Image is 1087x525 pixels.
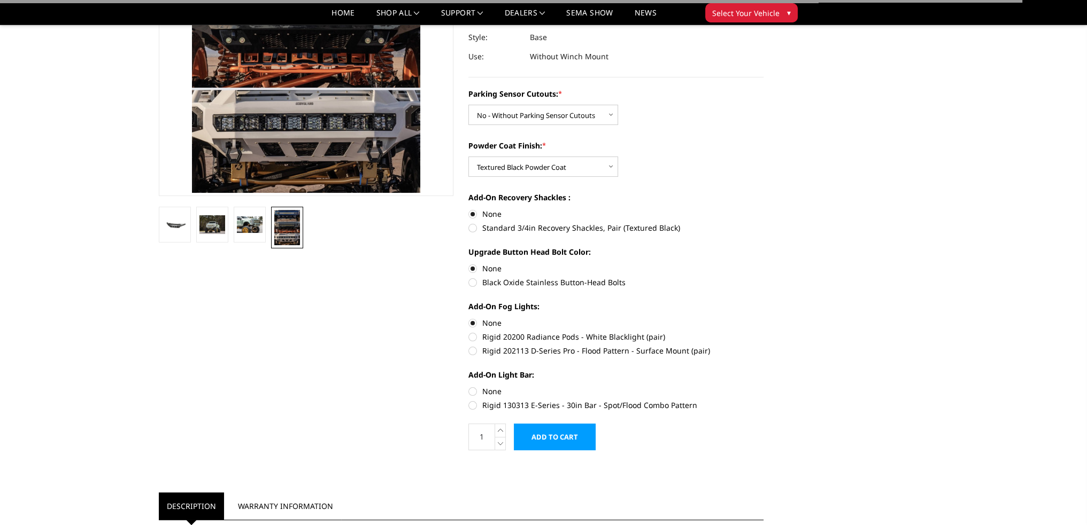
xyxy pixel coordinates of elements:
label: None [468,208,764,220]
img: 2023-2025 Ford F450-550 - Freedom Series - Base Front Bumper (non-winch) [199,215,225,234]
a: News [634,9,656,25]
dt: Use: [468,47,522,66]
label: Rigid 20200 Radiance Pods - White Blacklight (pair) [468,331,764,342]
label: Parking Sensor Cutouts: [468,88,764,99]
label: Add-On Fog Lights: [468,301,764,312]
a: Warranty Information [230,492,341,520]
label: Rigid 130313 E-Series - 30in Bar - Spot/Flood Combo Pattern [468,399,764,411]
label: None [468,386,764,397]
label: Black Oxide Stainless Button-Head Bolts [468,277,764,288]
a: Home [332,9,354,25]
dd: Without Winch Mount [530,47,608,66]
img: 2023-2025 Ford F450-550 - Freedom Series - Base Front Bumper (non-winch) [237,216,263,233]
label: None [468,317,764,328]
label: Upgrade Button Head Bolt Color: [468,246,764,257]
button: Select Your Vehicle [705,3,798,22]
span: Select Your Vehicle [712,7,780,19]
iframe: Chat Widget [1034,474,1087,525]
label: Powder Coat Finish: [468,140,764,151]
a: SEMA Show [566,9,613,25]
label: Rigid 202113 D-Series Pro - Flood Pattern - Surface Mount (pair) [468,345,764,356]
img: Multiple lighting options [274,210,300,245]
label: None [468,263,764,274]
label: Standard 3/4in Recovery Shackles, Pair (Textured Black) [468,222,764,233]
a: Dealers [505,9,545,25]
dd: Base [530,28,547,47]
dt: Style: [468,28,522,47]
a: Description [159,492,224,520]
label: Add-On Light Bar: [468,369,764,380]
a: shop all [376,9,420,25]
a: Support [441,9,483,25]
img: 2023-2025 Ford F450-550 - Freedom Series - Base Front Bumper (non-winch) [162,219,188,231]
input: Add to Cart [514,424,596,450]
span: ▾ [787,7,791,18]
label: Add-On Recovery Shackles : [468,192,764,203]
